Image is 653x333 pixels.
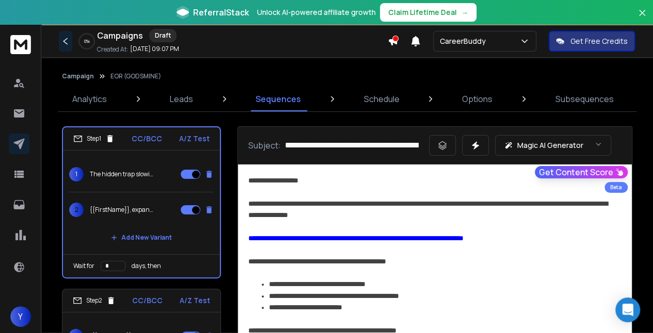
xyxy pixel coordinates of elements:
[635,6,649,31] button: Close banner
[555,93,614,105] p: Subsequences
[193,6,249,19] span: ReferralStack
[615,297,640,322] div: Open Intercom Messenger
[62,72,94,80] button: Campaign
[103,227,180,248] button: Add New Variant
[256,93,301,105] p: Sequences
[179,134,210,144] p: A/Z Test
[130,45,179,53] p: [DATE] 09:07 PM
[380,3,476,22] button: Claim Lifetime Deal→
[149,29,177,42] div: Draft
[549,31,635,52] button: Get Free Credits
[248,139,281,152] p: Subject:
[66,87,113,111] a: Analytics
[604,182,628,193] div: Beta
[535,166,628,178] button: Get Content Score
[132,134,162,144] p: CC/BCC
[570,36,628,46] p: Get Free Credits
[10,306,31,327] button: Y
[69,203,84,217] span: 2
[440,36,490,46] p: CareerBuddy
[73,134,115,143] div: Step 1
[110,72,161,80] p: EOR (GODSMINE)
[90,170,156,178] p: The hidden trap slowing {{CompanyName}}’s Nigeria launch.
[132,295,163,306] p: CC/BCC
[90,206,156,214] p: {{FirstName}}, expanding {{CompanyName}} in [GEOGRAPHIC_DATA]? Avoid the 6-month delay.
[495,135,611,156] button: Magic AI Generator
[97,45,128,54] p: Created At:
[180,295,210,306] p: A/Z Test
[73,262,94,270] p: Wait for
[84,38,90,44] p: 0 %
[249,87,307,111] a: Sequences
[549,87,620,111] a: Subsequences
[462,93,492,105] p: Options
[132,262,161,270] p: days, then
[517,140,583,151] p: Magic AI Generator
[456,87,499,111] a: Options
[358,87,406,111] a: Schedule
[461,7,468,18] span: →
[257,7,376,18] p: Unlock AI-powered affiliate growth
[72,93,107,105] p: Analytics
[69,167,84,181] span: 1
[364,93,400,105] p: Schedule
[164,87,199,111] a: Leads
[73,296,116,305] div: Step 2
[170,93,193,105] p: Leads
[97,29,143,42] h1: Campaigns
[62,126,221,278] li: Step1CC/BCCA/Z Test1The hidden trap slowing {{CompanyName}}’s Nigeria launch.2{{FirstName}}, expa...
